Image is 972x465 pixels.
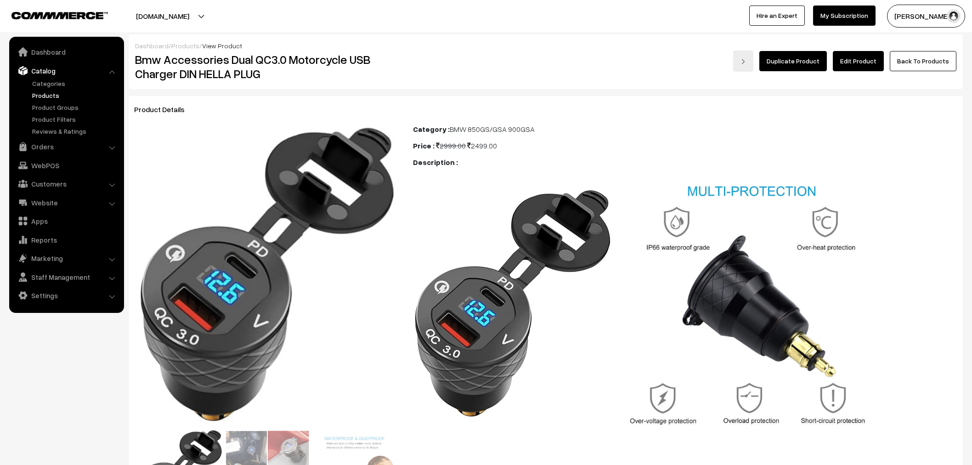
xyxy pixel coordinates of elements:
a: Duplicate Product [759,51,827,71]
a: Customers [11,176,121,192]
span: 2999.00 [436,141,466,150]
a: WebPOS [11,157,121,174]
img: 1760003142737461f1ft3aVL-Copy.jpg [613,168,885,440]
a: Dashboard [135,42,169,50]
img: 1760003458239151qZCL9tcML_AC_UL495_SR435495_.jpg [413,190,613,417]
a: Categories [30,79,121,88]
b: Category : [413,125,450,134]
span: View Product [202,42,242,50]
a: Catalog [11,62,121,79]
button: [DOMAIN_NAME] [104,5,221,28]
b: Description : [413,158,458,167]
a: Product Filters [30,114,121,124]
img: COMMMERCE [11,12,108,19]
a: Back To Products [890,51,956,71]
a: Products [171,42,199,50]
img: right-arrow.png [740,59,746,64]
img: 1760003497234051qZCL9tcML_AC_UL495_SR435495_.jpg [138,127,397,422]
a: COMMMERCE [11,9,92,20]
button: [PERSON_NAME] [887,5,965,28]
b: Price : [413,141,435,150]
a: Dashboard [11,44,121,60]
a: Product Groups [30,102,121,112]
a: Edit Product [833,51,884,71]
div: BMW 850GS/GSA 900GSA [413,124,957,135]
a: Orders [11,138,121,155]
a: Settings [11,287,121,304]
a: Staff Management [11,269,121,285]
div: / / [135,41,956,51]
a: Website [11,194,121,211]
div: 2499.00 [413,140,957,151]
a: Hire an Expert [749,6,805,26]
a: My Subscription [813,6,876,26]
h2: Bmw Accessories Dual QC3.0 Motorcycle USB Charger DIN HELLA PLUG [135,52,400,81]
a: Reviews & Ratings [30,126,121,136]
a: Products [30,91,121,100]
span: Product Details [134,105,196,114]
a: Apps [11,213,121,229]
a: Marketing [11,250,121,267]
a: Reports [11,232,121,248]
img: user [947,9,961,23]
